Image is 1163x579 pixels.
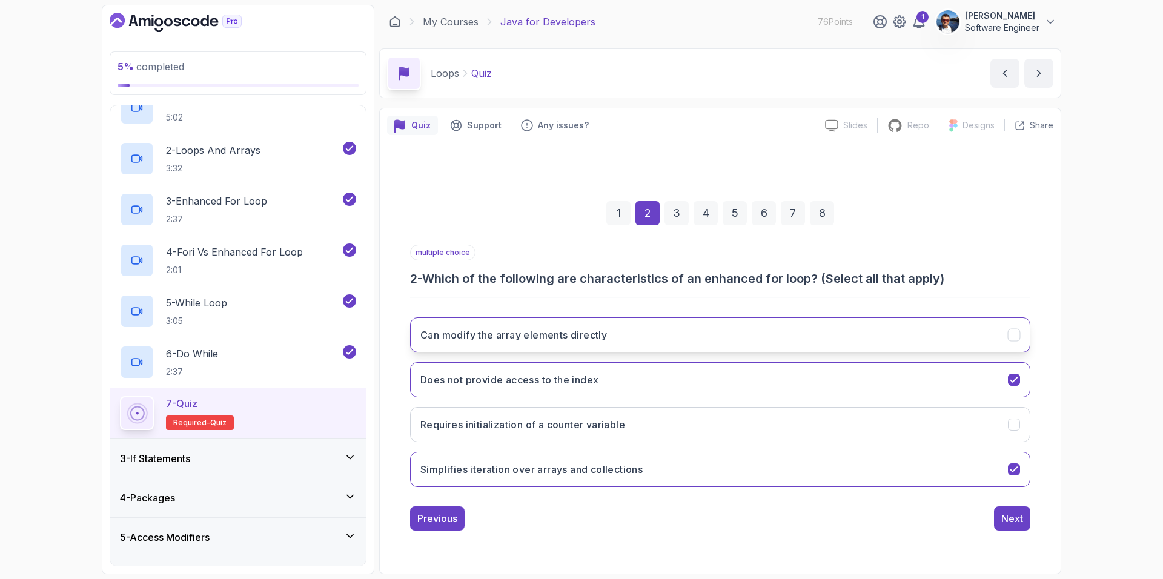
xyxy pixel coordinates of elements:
p: Slides [843,119,867,131]
button: Feedback button [514,116,596,135]
button: Previous [410,506,465,531]
p: 5 - While Loop [166,296,227,310]
button: quiz button [387,116,438,135]
button: 5-Access Modifiers [110,518,366,557]
button: 4-Packages [110,478,366,517]
p: 3:32 [166,162,260,174]
p: 4 - Fori vs Enhanced For Loop [166,245,303,259]
div: 5 [723,201,747,225]
p: Quiz [411,119,431,131]
p: 2:37 [166,366,218,378]
h3: Can modify the array elements directly [420,328,607,342]
p: Share [1030,119,1053,131]
button: Can modify the array elements directly [410,317,1030,352]
div: 7 [781,201,805,225]
h3: 4 - Packages [120,491,175,505]
h3: Does not provide access to the index [420,372,598,387]
button: 6-Do While2:37 [120,345,356,379]
div: 1 [606,201,631,225]
p: 3:05 [166,315,227,327]
div: Next [1001,511,1023,526]
button: user profile image[PERSON_NAME]Software Engineer [936,10,1056,34]
div: 2 [635,201,660,225]
p: 5:02 [166,111,217,124]
a: 1 [912,15,926,29]
span: completed [118,61,184,73]
button: 4-Fori vs Enhanced For Loop2:01 [120,243,356,277]
button: next content [1024,59,1053,88]
span: quiz [210,418,227,428]
div: 1 [916,11,929,23]
p: 6 - Do While [166,346,218,361]
h3: Simplifies iteration over arrays and collections [420,462,643,477]
button: Requires initialization of a counter variable [410,407,1030,442]
button: Next [994,506,1030,531]
button: previous content [990,59,1019,88]
p: 3 - Enhanced For Loop [166,194,267,208]
p: Quiz [471,66,492,81]
h3: 3 - If Statements [120,451,190,466]
button: 3-If Statements [110,439,366,478]
div: 3 [664,201,689,225]
span: Required- [173,418,210,428]
div: 4 [694,201,718,225]
p: Support [467,119,502,131]
button: 5-While Loop3:05 [120,294,356,328]
span: 5 % [118,61,134,73]
p: multiple choice [410,245,475,260]
a: Dashboard [389,16,401,28]
div: 6 [752,201,776,225]
button: 3-Enhanced For Loop2:37 [120,193,356,227]
h3: 2 - Which of the following are characteristics of an enhanced for loop? (Select all that apply) [410,270,1030,287]
button: Share [1004,119,1053,131]
p: 7 - Quiz [166,396,197,411]
h3: 5 - Access Modifiers [120,530,210,544]
p: [PERSON_NAME] [965,10,1039,22]
div: Previous [417,511,457,526]
p: Loops [431,66,459,81]
p: 2:37 [166,213,267,225]
button: Simplifies iteration over arrays and collections [410,452,1030,487]
a: My Courses [423,15,479,29]
a: Dashboard [110,13,270,32]
button: Does not provide access to the index [410,362,1030,397]
p: 76 Points [818,16,853,28]
button: 2-Loops And Arrays3:32 [120,142,356,176]
p: Any issues? [538,119,589,131]
p: 2:01 [166,264,303,276]
div: 8 [810,201,834,225]
p: Repo [907,119,929,131]
h3: Requires initialization of a counter variable [420,417,625,432]
p: 2 - Loops And Arrays [166,143,260,157]
p: Designs [963,119,995,131]
button: 1-For Loop5:02 [120,91,356,125]
p: Software Engineer [965,22,1039,34]
button: 7-QuizRequired-quiz [120,396,356,430]
button: Support button [443,116,509,135]
p: Java for Developers [500,15,595,29]
img: user profile image [936,10,959,33]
